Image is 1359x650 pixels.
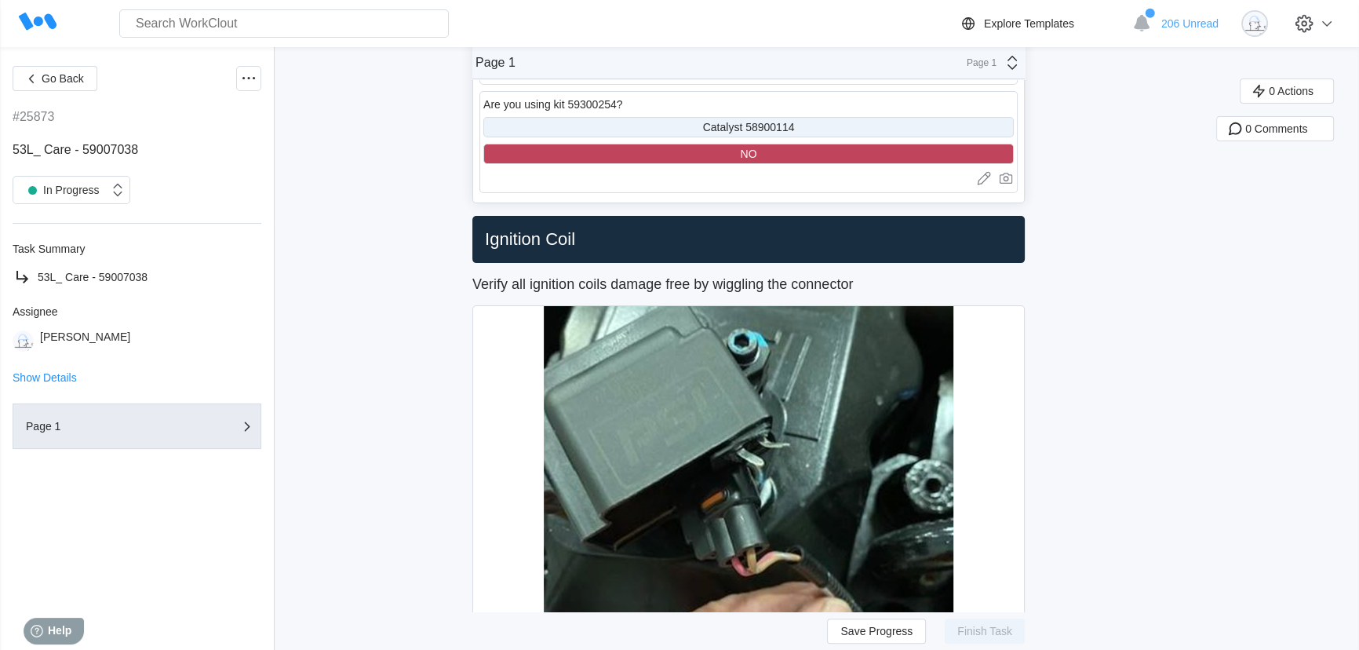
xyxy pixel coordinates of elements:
[1245,123,1307,134] span: 0 Comments
[741,148,757,160] div: NO
[1161,17,1219,30] span: 206 Unread
[703,121,795,133] div: Catalyst 58900114
[475,56,516,70] div: Page 1
[40,330,130,352] div: [PERSON_NAME]
[827,619,926,644] button: Save Progress
[957,626,1012,637] span: Finish Task
[1240,79,1334,104] button: 0 Actions
[42,73,84,84] span: Go Back
[984,17,1074,30] div: Explore Templates
[957,57,996,68] div: Page 1
[472,269,1025,300] p: Verify all ignition coils damage free by wiggling the connector
[479,228,1018,250] h2: Ignition Coil
[13,330,34,352] img: clout-09.png
[13,66,97,91] button: Go Back
[26,421,183,432] div: Page 1
[13,305,261,318] div: Assignee
[959,14,1124,33] a: Explore Templates
[840,626,913,637] span: Save Progress
[119,9,449,38] input: Search WorkClout
[13,243,261,255] div: Task Summary
[13,404,261,449] button: Page 1
[13,268,261,287] a: 53L_ Care - 59007038
[38,271,148,283] span: 53L_ Care - 59007038
[13,143,138,156] span: 53L_ Care - 59007038
[13,110,54,124] div: #25873
[945,619,1025,644] button: Finish Task
[13,372,77,383] button: Show Details
[483,98,622,111] div: Are you using kit 59300254?
[1269,86,1313,97] span: 0 Actions
[1216,116,1334,141] button: 0 Comments
[1241,10,1268,37] img: clout-09.png
[21,179,100,201] div: In Progress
